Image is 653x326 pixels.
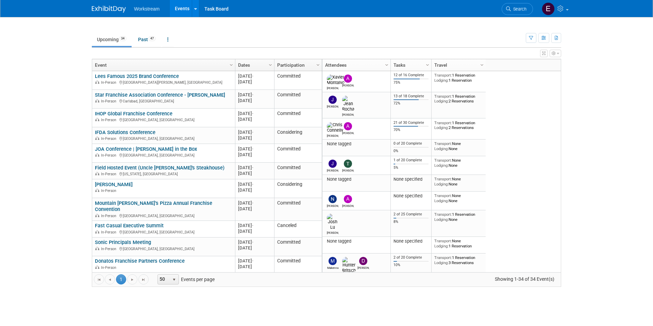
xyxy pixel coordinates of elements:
[252,165,253,170] span: -
[479,59,486,69] a: Column Settings
[268,62,273,68] span: Column Settings
[325,59,386,71] a: Attendees
[329,257,337,265] img: Makenna Clark
[344,75,352,83] img: Andrew Walters
[434,198,449,203] span: Lodging:
[158,275,169,284] span: 50
[238,181,271,187] div: [DATE]
[434,120,452,125] span: Transport:
[228,59,235,69] a: Column Settings
[434,193,483,203] div: None None
[434,244,449,248] span: Lodging:
[238,73,271,79] div: [DATE]
[238,116,271,122] div: [DATE]
[252,130,253,135] span: -
[95,265,99,269] img: In-Person Event
[95,99,99,102] img: In-Person Event
[101,136,118,141] span: In-Person
[434,78,449,83] span: Lodging:
[130,277,135,282] span: Go to the next page
[95,59,231,71] a: Event
[101,118,118,122] span: In-Person
[394,80,429,85] div: 75%
[434,158,483,168] div: None None
[101,153,118,158] span: In-Person
[119,36,127,41] span: 34
[95,214,99,217] img: In-Person Event
[394,128,429,132] div: 70%
[238,258,271,264] div: [DATE]
[274,127,322,144] td: Considering
[394,263,429,267] div: 10%
[95,129,155,135] a: IFDA Solutions Conference
[274,198,322,221] td: Committed
[434,212,452,217] span: Transport:
[95,135,232,141] div: [GEOGRAPHIC_DATA], [GEOGRAPHIC_DATA]
[95,239,151,245] a: Sonic Principals Meeting
[434,255,483,265] div: 1 Reservation 3 Reservations
[238,152,271,158] div: [DATE]
[434,120,483,130] div: 1 Reservation 2 Reservations
[325,141,388,147] div: None tagged
[394,158,429,163] div: 1 of 20 Complete
[329,160,337,168] img: Jacob Davis
[327,133,339,137] div: Chris Connelly
[394,149,429,153] div: 0%
[327,265,339,270] div: Makenna Clark
[542,2,555,15] img: Ellie Mirman
[274,163,322,179] td: Committed
[95,92,225,98] a: Star Franchise Association Conference - [PERSON_NAME]
[434,73,483,83] div: 1 Reservation 1 Reservation
[238,223,271,228] div: [DATE]
[96,277,102,282] span: Go to the first page
[434,212,483,222] div: 1 Reservation None
[101,172,118,176] span: In-Person
[434,239,452,243] span: Transport:
[502,3,533,15] a: Search
[238,187,271,193] div: [DATE]
[394,219,429,224] div: 8%
[327,122,343,133] img: Chris Connelly
[434,125,449,130] span: Lodging:
[252,74,253,79] span: -
[329,195,337,203] img: Nick Walters
[327,230,339,234] div: Josh Lu
[342,168,354,172] div: Tanner Michaelis
[342,257,356,273] img: Hunter Britsch
[394,120,429,125] div: 21 of 30 Complete
[342,83,354,87] div: Andrew Walters
[116,274,126,284] span: 1
[238,245,271,251] div: [DATE]
[342,112,354,116] div: Jean Rocha
[394,212,429,217] div: 2 of 25 Complete
[252,146,253,151] span: -
[327,214,339,230] img: Josh Lu
[511,6,526,12] span: Search
[238,200,271,206] div: [DATE]
[94,274,104,284] a: Go to the first page
[274,109,322,127] td: Committed
[274,71,322,90] td: Committed
[101,214,118,218] span: In-Person
[342,96,354,112] img: Jean Rocha
[344,195,352,203] img: Andrew Walters
[101,99,118,103] span: In-Person
[252,182,253,187] span: -
[95,80,99,84] img: In-Person Event
[327,203,339,208] div: Nick Walters
[479,62,485,68] span: Column Settings
[238,59,270,71] a: Dates
[274,90,322,109] td: Committed
[95,136,99,140] img: In-Person Event
[394,255,429,260] div: 2 of 20 Complete
[95,230,99,233] img: In-Person Event
[383,59,391,69] a: Column Settings
[434,59,481,71] a: Travel
[434,94,452,99] span: Transport:
[327,104,339,108] div: Jacob Davis
[434,141,452,146] span: Transport:
[238,206,271,212] div: [DATE]
[141,277,146,282] span: Go to the last page
[315,59,322,69] a: Column Settings
[238,92,271,98] div: [DATE]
